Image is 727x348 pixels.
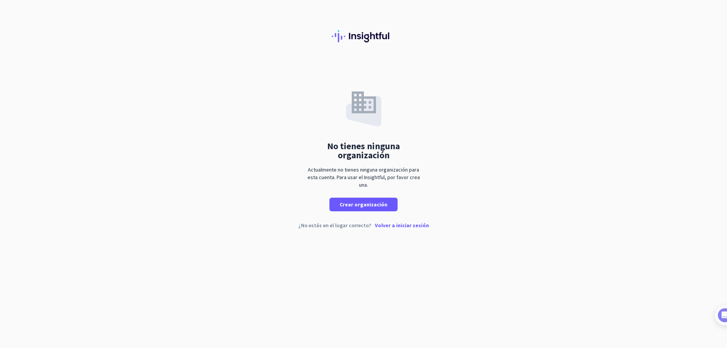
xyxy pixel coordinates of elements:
[340,201,387,208] span: Crear organización
[329,198,398,211] button: Crear organización
[375,223,429,228] p: Volver a iniciar sesión
[305,166,422,189] div: Actualmente no tienes ninguna organización para esta cuenta. Para usar el Insightful, por favor c...
[305,142,422,160] div: No tienes ninguna organización
[332,30,395,42] img: Insightful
